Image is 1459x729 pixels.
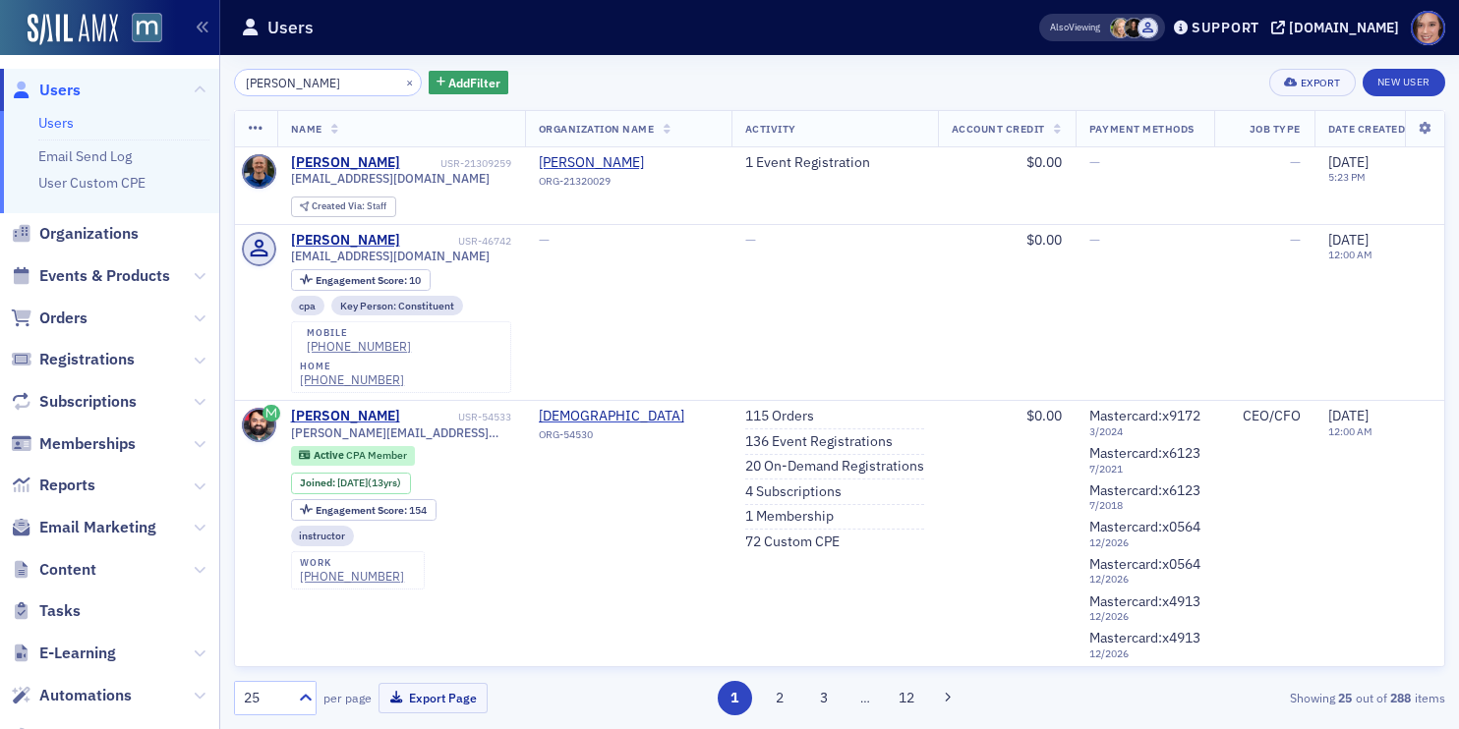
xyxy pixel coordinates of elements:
time: 5:23 PM [1328,170,1366,184]
strong: 25 [1335,689,1356,706]
div: 10 [316,275,421,286]
a: Reports [11,475,95,496]
div: Staff [312,201,386,212]
span: 7 / 2021 [1089,463,1200,476]
a: [PHONE_NUMBER] [307,339,411,354]
span: — [1290,153,1301,171]
button: Export [1269,69,1355,96]
span: … [851,689,879,706]
button: Export Page [379,683,488,713]
span: Memberships [39,433,136,455]
div: 25 [244,688,287,708]
span: $0.00 [1026,407,1062,424]
span: Registrations [39,349,135,370]
span: — [1089,153,1100,171]
a: [PERSON_NAME] [291,232,400,250]
span: 12 / 2026 [1089,573,1200,586]
strong: 288 [1387,689,1415,706]
span: Created Via : [312,199,367,212]
div: instructor [291,526,355,545]
button: 12 [890,681,924,715]
span: 12 / 2026 [1089,536,1200,549]
span: — [1089,231,1100,249]
a: Tasks [11,600,81,622]
span: Payment Methods [1089,122,1195,136]
span: Mastercard : x0564 [1089,555,1200,573]
a: New User [1363,69,1445,96]
div: CEO/CFO [1228,408,1301,425]
a: Email Send Log [38,147,132,165]
span: Orders [39,308,88,329]
div: cpa [291,296,325,315]
span: [DATE] [1328,407,1369,424]
span: Justin Chase [1138,18,1158,38]
span: [DATE] [337,476,368,489]
h1: Users [267,16,314,39]
time: 12:00 AM [1328,248,1372,261]
a: Orders [11,308,88,329]
button: 3 [807,681,842,715]
a: Organizations [11,223,139,245]
a: 1 Membership [745,508,834,526]
span: Mastercard : x4913 [1089,629,1200,646]
span: Add Filter [448,74,500,91]
a: [PERSON_NAME] [539,154,718,172]
span: Reports [39,475,95,496]
a: E-Learning [11,643,116,664]
span: Profile [1411,11,1445,45]
span: Mastercard : x0564 [1089,518,1200,535]
div: USR-46742 [403,235,511,248]
span: $0.00 [1026,231,1062,249]
time: 12:00 AM [1328,424,1372,438]
button: AddFilter [429,71,509,95]
label: per page [323,689,372,706]
div: [DOMAIN_NAME] [1289,19,1399,36]
span: Mastercard : x4913 [1089,592,1200,610]
span: Mastercard : x6123 [1089,444,1200,462]
button: 2 [762,681,796,715]
span: Viewing [1050,21,1100,34]
div: work [300,557,404,569]
a: [PERSON_NAME] [291,408,400,425]
a: Memberships [11,433,136,455]
span: Engagement Score : [316,503,409,517]
span: [PERSON_NAME][EMAIL_ADDRESS][PERSON_NAME][DOMAIN_NAME] [291,425,511,440]
a: Email Marketing [11,517,156,538]
div: Key Person: Constituent [331,296,463,315]
a: Users [11,80,81,101]
span: — [1290,231,1301,249]
span: Account Credit [952,122,1045,136]
span: Tasks [39,600,81,622]
span: E-Learning [39,643,116,664]
span: Joined : [300,477,337,489]
div: [PERSON_NAME] [291,154,400,172]
a: 20 On-Demand Registrations [745,458,924,476]
span: Name [291,122,322,136]
a: [PHONE_NUMBER] [300,569,404,584]
div: (13yrs) [337,477,401,489]
div: ORG-54530 [539,428,718,448]
span: 3 / 2024 [1089,425,1200,438]
a: Active CPA Member [299,449,406,462]
span: Engagement Score : [316,273,409,287]
span: 12 / 2026 [1089,647,1200,660]
span: Subscriptions [39,391,137,413]
a: User Custom CPE [38,174,146,192]
span: Organization Name [539,122,655,136]
span: [DATE] [1328,153,1369,171]
span: [DATE] [1328,231,1369,249]
span: Active [314,448,346,462]
a: View Homepage [118,13,162,46]
span: — [539,231,550,249]
a: 72 Custom CPE [745,533,840,551]
div: [PHONE_NUMBER] [300,372,404,387]
img: SailAMX [28,14,118,45]
span: Bridgeway Community Church [539,408,718,425]
span: Visa : x6187 [1089,666,1158,684]
div: Showing out of items [1055,689,1445,706]
div: USR-21309259 [403,157,511,170]
span: Automations [39,685,132,706]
